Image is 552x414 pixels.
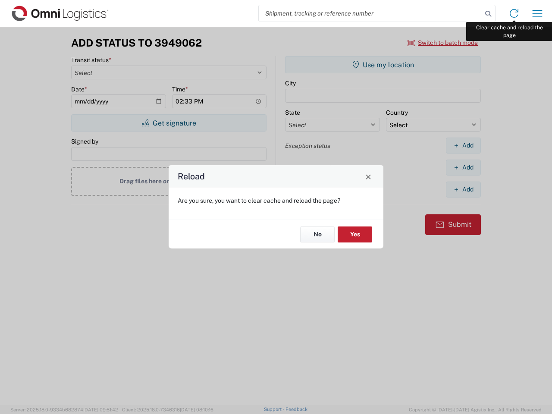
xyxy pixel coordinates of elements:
h4: Reload [178,170,205,183]
button: Close [362,170,374,182]
button: No [300,226,335,242]
p: Are you sure, you want to clear cache and reload the page? [178,197,374,204]
input: Shipment, tracking or reference number [259,5,482,22]
button: Yes [338,226,372,242]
